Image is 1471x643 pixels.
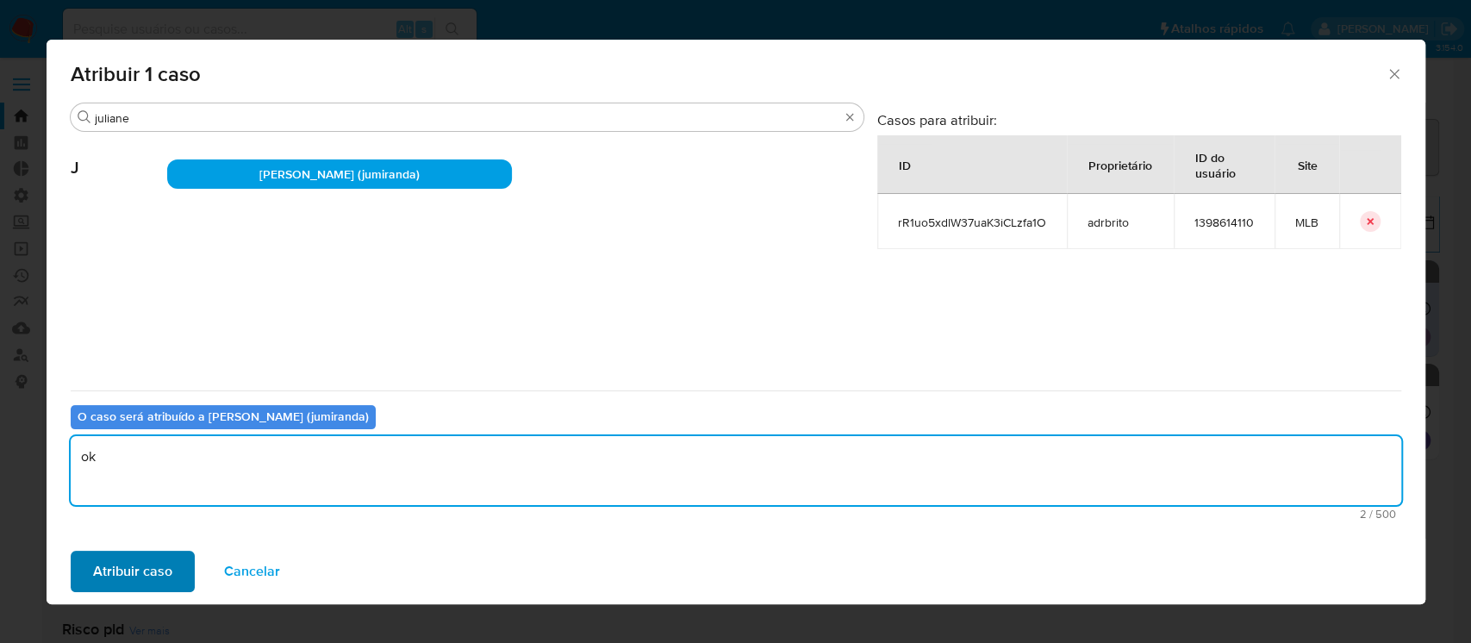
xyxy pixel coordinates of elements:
span: Máximo de 500 caracteres [76,509,1396,520]
div: Proprietário [1068,144,1173,185]
div: ID [878,144,932,185]
textarea: ok [71,436,1401,505]
span: [PERSON_NAME] (jumiranda) [259,165,420,183]
span: adrbrito [1088,215,1153,230]
h3: Casos para atribuir: [877,111,1401,128]
button: Procurar [78,110,91,124]
div: [PERSON_NAME] (jumiranda) [167,159,512,189]
div: assign-modal [47,40,1425,604]
span: J [71,132,167,178]
button: icon-button [1360,211,1381,232]
span: MLB [1295,215,1318,230]
input: Analista de pesquisa [95,110,839,126]
div: ID do usuário [1175,136,1274,193]
span: rR1uo5xdlW37uaK3iCLzfa1O [898,215,1046,230]
div: Site [1277,144,1338,185]
button: Apagar busca [843,110,857,124]
span: Atribuir 1 caso [71,64,1387,84]
button: Atribuir caso [71,551,195,592]
b: O caso será atribuído a [PERSON_NAME] (jumiranda) [78,408,369,425]
span: Atribuir caso [93,552,172,590]
button: Fechar a janela [1386,66,1401,81]
button: Cancelar [202,551,302,592]
span: Cancelar [224,552,280,590]
span: 1398614110 [1194,215,1254,230]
